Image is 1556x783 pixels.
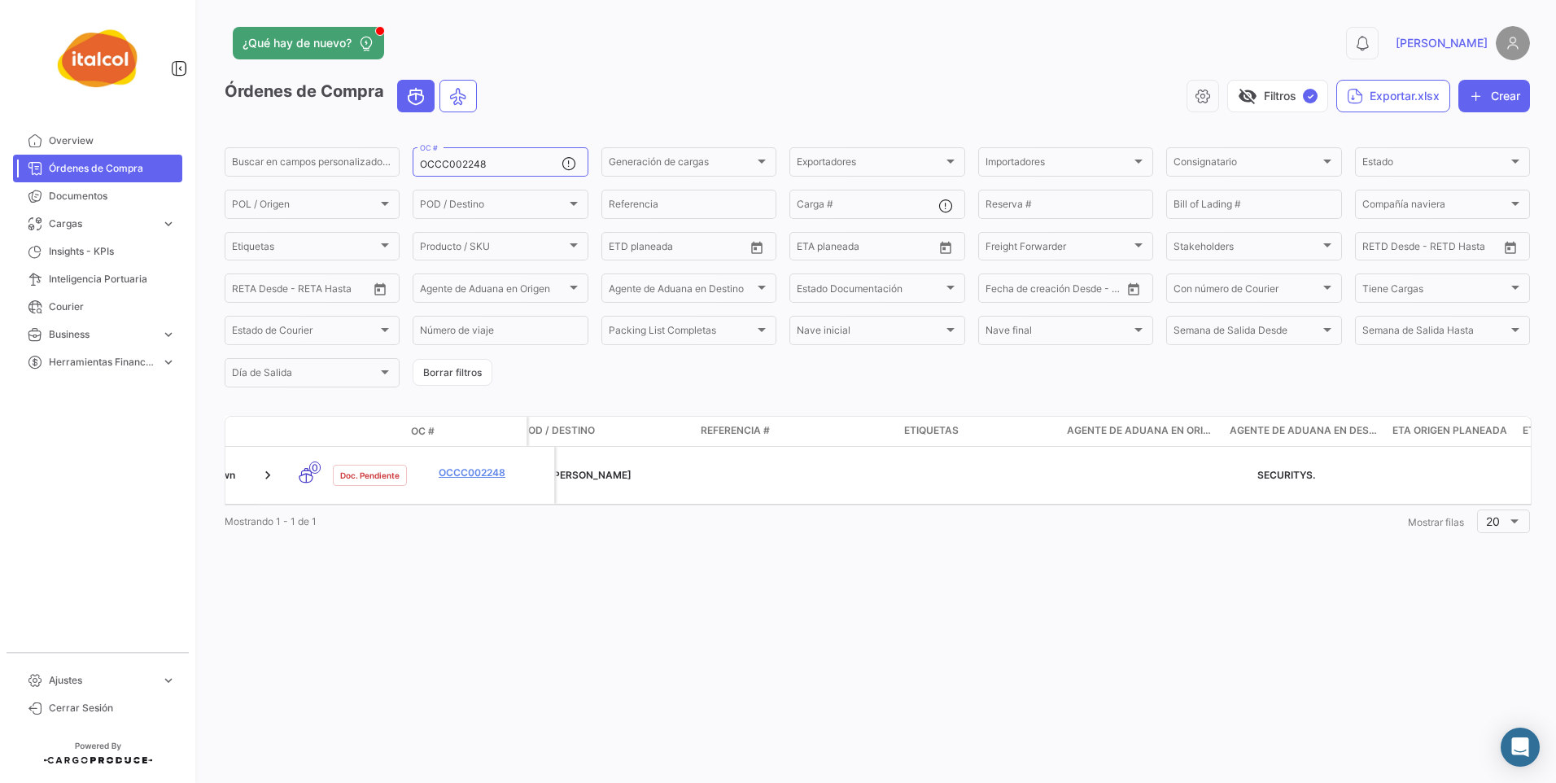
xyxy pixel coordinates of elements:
span: Doc. Pendiente [340,469,400,482]
datatable-header-cell: Referencia # [694,417,898,446]
div: [PERSON_NAME] [549,468,715,483]
span: Herramientas Financieras [49,355,155,370]
span: SECURITYS. [1257,469,1315,481]
span: Tiene Cargas [1362,285,1508,296]
span: Consignatario [1174,159,1319,170]
img: italcol-logo.png [57,20,138,101]
span: Semana de Salida Hasta [1362,327,1508,339]
span: Insights - KPIs [49,244,176,259]
datatable-header-cell: Agente de Aduana en Destino [1223,417,1386,446]
span: Día de Salida [232,370,378,381]
button: Crear [1458,80,1530,112]
span: Packing List Completas [609,327,754,339]
span: Nave final [986,327,1131,339]
datatable-header-cell: POD / Destino [515,417,694,446]
span: expand_more [161,217,176,231]
button: Open calendar [1121,277,1146,301]
a: OCCC002248 [439,466,548,480]
span: Inteligencia Portuaria [49,272,176,287]
span: Ajustes [49,673,155,688]
span: Estado de Courier [232,327,378,339]
datatable-header-cell: ETA Origen planeada [1386,417,1516,446]
span: Documentos [49,189,176,203]
input: Hasta [1026,285,1091,296]
a: Órdenes de Compra [13,155,182,182]
span: Importadores [986,159,1131,170]
button: Borrar filtros [413,359,492,386]
button: visibility_offFiltros✓ [1227,80,1328,112]
input: Hasta [273,285,338,296]
span: Agente de Aduana en Origen [1067,423,1217,438]
input: Desde [986,285,1015,296]
span: Cargas [49,217,155,231]
a: Overview [13,127,182,155]
input: Desde [232,285,261,296]
h3: Órdenes de Compra [225,80,482,112]
datatable-header-cell: Agente de Aduana en Origen [1060,417,1223,446]
span: Stakeholders [1174,243,1319,255]
a: Insights - KPIs [13,238,182,265]
span: Overview [49,133,176,148]
a: Expand/Collapse Row [260,467,276,483]
span: POL / Origen [232,201,378,212]
span: Nave inicial [797,327,942,339]
span: Generación de cargas [609,159,754,170]
a: Inteligencia Portuaria [13,265,182,293]
span: Agente de Aduana en Destino [1230,423,1379,438]
span: POD / Destino [522,423,595,438]
button: Exportar.xlsx [1336,80,1450,112]
button: Open calendar [368,277,392,301]
input: Hasta [1403,243,1468,255]
span: Business [49,327,155,342]
input: Desde [609,243,638,255]
span: 0 [309,461,321,474]
button: Open calendar [1498,235,1523,260]
span: expand_more [161,327,176,342]
button: Air [440,81,476,112]
datatable-header-cell: Modo de Transporte [258,425,299,438]
span: Estado [1362,159,1508,170]
button: Ocean [398,81,434,112]
span: 20 [1486,514,1500,528]
span: Estado Documentación [797,285,942,296]
datatable-header-cell: Estado Doc. [299,425,404,438]
span: OC # [411,424,435,439]
span: [PERSON_NAME] [1396,35,1488,51]
span: visibility_off [1238,86,1257,106]
span: ¿Qué hay de nuevo? [243,35,352,51]
span: Agente de Aduana en Destino [609,285,754,296]
span: Etiquetas [904,423,959,438]
span: expand_more [161,673,176,688]
span: Cerrar Sesión [49,701,176,715]
div: Abrir Intercom Messenger [1501,728,1540,767]
button: Open calendar [745,235,769,260]
button: Open calendar [933,235,958,260]
span: Courier [49,300,176,314]
datatable-header-cell: OC # [404,418,527,445]
span: Exportadores [797,159,942,170]
span: Mostrar filas [1408,516,1464,528]
a: Documentos [13,182,182,210]
span: Agente de Aduana en Origen [420,285,566,296]
span: Mostrando 1 - 1 de 1 [225,515,317,527]
input: Desde [1362,243,1392,255]
span: Semana de Salida Desde [1174,327,1319,339]
span: Órdenes de Compra [49,161,176,176]
span: Referencia # [701,423,770,438]
span: expand_more [161,355,176,370]
span: POD / Destino [420,201,566,212]
span: Compañía naviera [1362,201,1508,212]
datatable-header-cell: Etiquetas [898,417,1060,446]
img: placeholder-user.png [1496,26,1530,60]
span: ✓ [1303,89,1318,103]
span: Etiquetas [232,243,378,255]
input: Desde [797,243,826,255]
input: Hasta [649,243,715,255]
span: Con número de Courier [1174,285,1319,296]
span: ETA Origen planeada [1392,423,1507,438]
span: Producto / SKU [420,243,566,255]
input: Hasta [837,243,903,255]
span: Freight Forwarder [986,243,1131,255]
button: ¿Qué hay de nuevo? [233,27,384,59]
a: Courier [13,293,182,321]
